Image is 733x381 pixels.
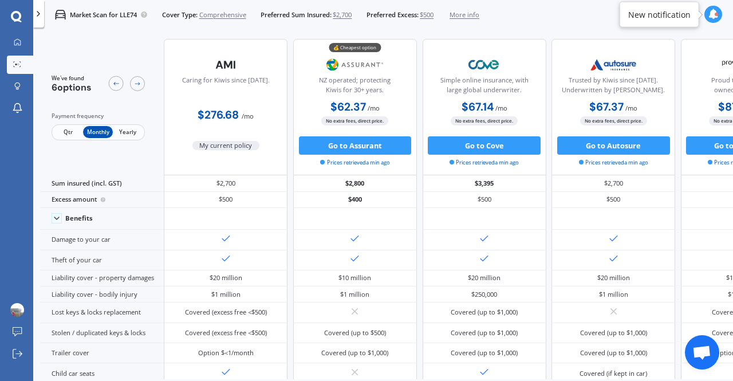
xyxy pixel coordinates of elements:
div: Covered (excess free <$500) [185,308,267,317]
span: Preferred Excess: [366,10,419,19]
img: ACg8ocJjhttXvRXulKC1lnK3YBtsTBNHt10SVX5IJWxeAlIgsu8t1zsu=s96-c [10,303,24,317]
div: Liability cover - property damages [40,270,164,286]
div: 💰 Cheapest option [329,43,381,52]
div: Covered (up to $1,000) [451,328,518,337]
span: / mo [495,104,507,112]
div: Covered (up to $1,000) [580,328,647,337]
span: Yearly [113,126,143,138]
button: Go to Cove [428,136,541,155]
div: $20 million [468,273,501,282]
span: Prices retrieved a min ago [450,159,519,167]
div: Trusted by Kiwis since [DATE]. Underwritten by [PERSON_NAME]. [559,76,667,99]
a: Open chat [685,335,719,370]
span: Prices retrieved a min ago [579,159,648,167]
div: Option $<1/month [198,348,254,358]
img: Autosure.webp [583,53,644,76]
span: Comprehensive [199,10,246,19]
b: $276.68 [198,108,239,122]
div: $1 million [340,290,369,299]
button: Go to Assurant [299,136,412,155]
div: $400 [293,192,417,208]
div: Caring for Kiwis since [DATE]. [182,76,270,99]
div: $2,800 [293,175,417,191]
div: Covered (up to $1,000) [451,348,518,358]
div: Trailer cover [40,343,164,363]
img: car.f15378c7a67c060ca3f3.svg [55,9,66,20]
div: Stolen / duplicated keys & locks [40,323,164,343]
div: Covered (up to $1,000) [451,308,518,317]
div: $10 million [338,273,371,282]
b: $62.37 [330,100,366,114]
span: 6 options [52,81,92,93]
span: / mo [368,104,380,112]
img: Assurant.png [325,53,385,76]
span: No extra fees, direct price. [451,116,518,125]
span: / mo [242,112,254,120]
div: Liability cover - bodily injury [40,286,164,303]
div: $1 million [211,290,241,299]
div: Covered (up to $1,000) [321,348,388,358]
span: We've found [52,74,92,83]
span: No extra fees, direct price. [580,116,647,125]
div: $20 million [210,273,242,282]
div: $2,700 [164,175,287,191]
div: Simple online insurance, with large global underwriter. [430,76,538,99]
span: Cover Type: [162,10,198,19]
span: My current policy [192,141,260,150]
div: New notification [628,9,691,20]
div: Sum insured (incl. GST) [40,175,164,191]
span: Prices retrieved a min ago [320,159,389,167]
div: Lost keys & locks replacement [40,303,164,323]
span: No extra fees, direct price. [321,116,388,125]
div: $20 million [597,273,630,282]
p: Market Scan for LLE74 [70,10,137,19]
div: Excess amount [40,192,164,208]
div: NZ operated; protecting Kiwis for 30+ years. [301,76,409,99]
span: Monthly [83,126,113,138]
img: AMI-text-1.webp [196,53,257,76]
span: More info [450,10,479,19]
div: Covered (if kept in car) [580,369,647,378]
span: $2,700 [333,10,352,19]
div: $2,700 [551,175,675,191]
div: $500 [423,192,546,208]
span: / mo [625,104,637,112]
span: Qtr [53,126,83,138]
div: Covered (excess free <$500) [185,328,267,337]
div: Covered (up to $1,000) [580,348,647,358]
span: $500 [420,10,434,19]
div: $3,395 [423,175,546,191]
div: Payment frequency [52,112,145,121]
div: Benefits [65,214,93,222]
div: $500 [551,192,675,208]
div: Theft of your car [40,250,164,270]
b: $67.14 [462,100,494,114]
div: Damage to your car [40,230,164,250]
b: $67.37 [589,100,624,114]
img: Cove.webp [454,53,515,76]
div: $1 million [599,290,628,299]
div: Covered (up to $500) [324,328,386,337]
div: $250,000 [471,290,497,299]
div: $500 [164,192,287,208]
span: Preferred Sum Insured: [261,10,332,19]
button: Go to Autosure [557,136,670,155]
